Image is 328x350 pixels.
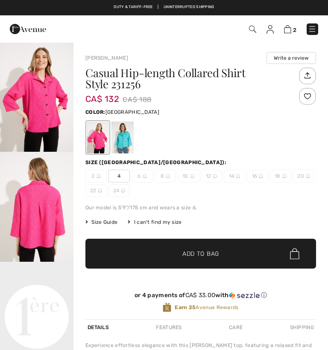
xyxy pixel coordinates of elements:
[166,174,170,178] img: ring-m.svg
[85,85,119,104] span: CA$ 132
[182,249,219,258] span: Add to Bag
[293,27,296,33] span: 2
[123,93,152,106] span: CA$ 188
[306,174,310,178] img: ring-m.svg
[293,170,314,182] span: 20
[175,304,196,310] strong: Earn 25
[270,170,291,182] span: 18
[300,68,314,83] img: Share
[266,52,316,64] button: Write a review
[87,121,109,153] div: Dazzle pink
[85,109,105,115] span: Color:
[108,170,130,182] span: 4
[85,239,316,269] button: Add to Bag
[236,174,240,178] img: ring-m.svg
[155,170,176,182] span: 8
[190,174,194,178] img: ring-m.svg
[98,188,102,193] img: ring-m.svg
[247,170,268,182] span: 16
[85,67,297,90] h1: Casual Hip-length Collared Shirt Style 231256
[290,248,299,259] img: Bag.svg
[288,320,316,335] div: Shipping
[85,55,128,61] a: [PERSON_NAME]
[85,292,316,299] div: or 4 payments of with
[97,174,101,178] img: ring-m.svg
[154,320,184,335] div: Features
[282,174,287,178] img: ring-m.svg
[10,20,46,38] img: 1ère Avenue
[128,218,182,226] div: I can't find my size
[185,292,216,299] span: CA$ 33.00
[163,302,171,312] img: Avenue Rewards
[224,170,245,182] span: 14
[284,25,296,34] a: 2
[266,25,274,34] img: My Info
[85,184,107,197] span: 22
[259,174,263,178] img: ring-m.svg
[249,26,256,33] img: Search
[85,292,316,302] div: or 4 payments ofCA$ 33.00withSezzle Click to learn more about Sezzle
[308,25,316,33] img: Menu
[175,304,238,311] span: Avenue Rewards
[229,292,260,299] img: Sezzle
[178,170,199,182] span: 10
[213,174,217,178] img: ring-m.svg
[85,218,117,226] span: Size Guide
[10,25,46,32] a: 1ère Avenue
[227,320,245,335] div: Care
[132,170,153,182] span: 6
[85,170,107,182] span: 2
[284,25,291,33] img: Shopping Bag
[85,204,316,211] div: Our model is 5'9"/175 cm and wears a size 6.
[143,174,147,178] img: ring-m.svg
[85,320,111,335] div: Details
[121,188,125,193] img: ring-m.svg
[108,184,130,197] span: 24
[85,159,228,166] div: Size ([GEOGRAPHIC_DATA]/[GEOGRAPHIC_DATA]):
[111,121,134,153] div: Palm springs
[201,170,222,182] span: 12
[105,109,159,115] span: [GEOGRAPHIC_DATA]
